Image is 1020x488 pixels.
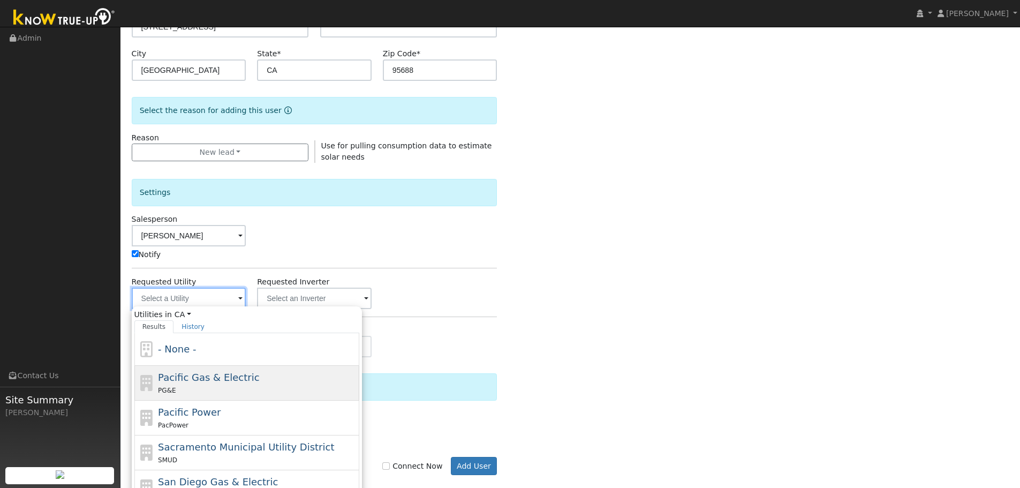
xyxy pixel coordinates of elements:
[132,48,147,59] label: City
[134,309,359,320] span: Utilities in
[132,288,246,309] input: Select a Utility
[132,132,159,144] label: Reason
[132,144,309,162] button: New lead
[132,179,497,206] div: Settings
[382,461,442,472] label: Connect Now
[321,141,492,161] span: Use for pulling consumption data to estimate solar needs
[257,288,372,309] input: Select an Inverter
[158,456,177,464] span: SMUD
[175,309,191,320] a: CA
[132,214,178,225] label: Salesperson
[382,462,390,470] input: Connect Now
[451,457,497,475] button: Add User
[132,249,161,260] label: Notify
[158,441,334,453] span: Sacramento Municipal Utility District
[132,276,197,288] label: Requested Utility
[158,476,278,487] span: San Diego Gas & Electric
[56,470,64,479] img: retrieve
[5,393,115,407] span: Site Summary
[257,276,329,288] label: Requested Inverter
[277,49,281,58] span: Required
[158,407,221,418] span: Pacific Power
[132,250,139,257] input: Notify
[134,320,174,333] a: Results
[417,49,420,58] span: Required
[282,106,292,115] a: Reason for new user
[158,387,176,394] span: PG&E
[158,372,259,383] span: Pacific Gas & Electric
[173,320,213,333] a: History
[383,48,420,59] label: Zip Code
[946,9,1009,18] span: [PERSON_NAME]
[158,343,196,355] span: - None -
[132,97,497,124] div: Select the reason for adding this user
[5,407,115,418] div: [PERSON_NAME]
[158,422,188,429] span: PacPower
[257,48,281,59] label: State
[8,6,120,30] img: Know True-Up
[132,225,246,246] input: Select a User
